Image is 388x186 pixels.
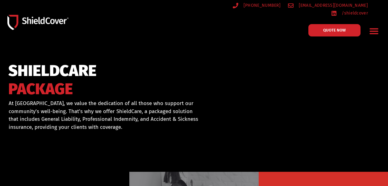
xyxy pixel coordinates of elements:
[8,65,97,77] span: SHIELDCARE
[367,24,381,38] div: Menu Toggle
[331,9,368,17] a: /shieldcover
[9,99,202,131] p: At [GEOGRAPHIC_DATA], we value the dedication of all those who support our community’s well-being...
[297,2,368,9] span: [EMAIL_ADDRESS][DOMAIN_NAME]
[340,9,368,17] span: /shieldcover
[323,28,346,32] span: QUOTE NOW
[242,2,281,9] span: [PHONE_NUMBER]
[7,15,69,30] img: Shield-Cover-Underwriting-Australia-logo-full
[288,2,368,9] a: [EMAIL_ADDRESS][DOMAIN_NAME]
[308,24,361,36] a: QUOTE NOW
[233,2,281,9] a: [PHONE_NUMBER]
